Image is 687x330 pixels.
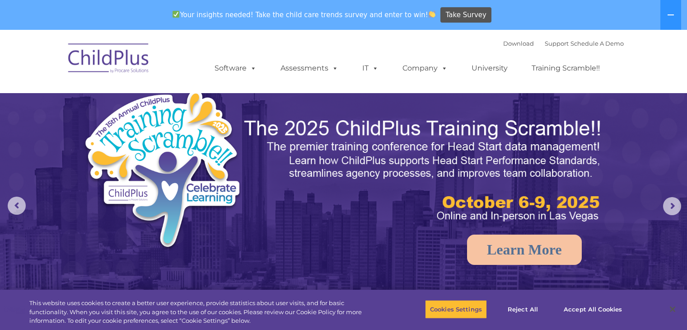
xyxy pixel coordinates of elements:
[64,37,154,82] img: ChildPlus by Procare Solutions
[495,300,551,319] button: Reject All
[446,7,486,23] span: Take Survey
[559,300,627,319] button: Accept All Cookies
[463,59,517,77] a: University
[29,299,378,325] div: This website uses cookies to create a better user experience, provide statistics about user visit...
[169,6,439,24] span: Your insights needed! Take the child care trends survey and enter to win!
[503,40,624,47] font: |
[271,59,347,77] a: Assessments
[393,59,457,77] a: Company
[545,40,569,47] a: Support
[440,7,491,23] a: Take Survey
[663,299,682,319] button: Close
[467,235,582,265] a: Learn More
[523,59,609,77] a: Training Scramble!!
[206,59,266,77] a: Software
[353,59,388,77] a: IT
[570,40,624,47] a: Schedule A Demo
[173,11,179,18] img: ✅
[503,40,534,47] a: Download
[429,11,435,18] img: 👏
[425,300,487,319] button: Cookies Settings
